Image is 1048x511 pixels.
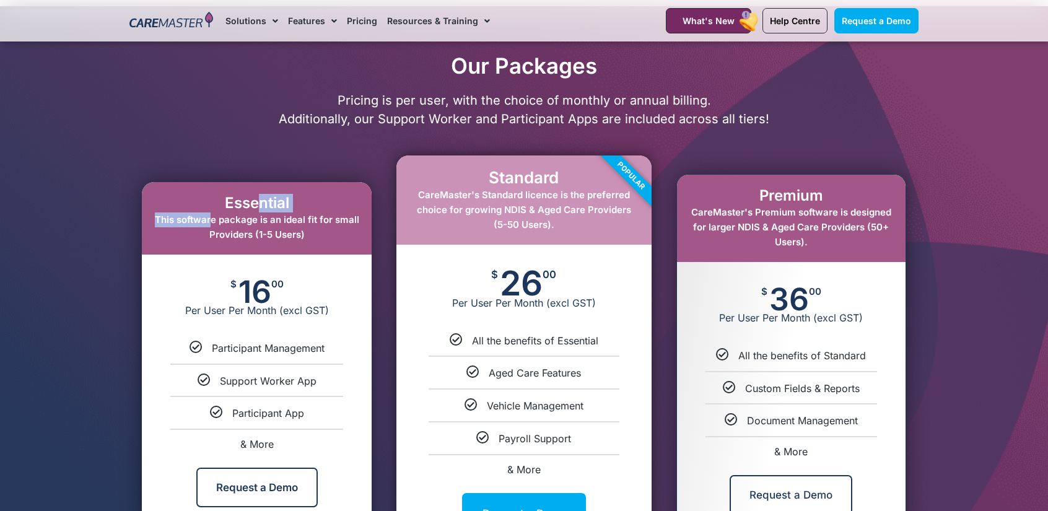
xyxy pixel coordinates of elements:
[770,15,820,26] span: Help Centre
[491,269,498,280] span: $
[220,375,317,387] span: Support Worker App
[417,189,631,230] span: CareMaster's Standard licence is the preferred choice for growing NDIS & Aged Care Providers (5-5...
[129,12,213,30] img: CareMaster Logo
[689,187,893,205] h2: Premium
[738,349,866,362] span: All the benefits of Standard
[230,279,237,289] span: $
[677,312,906,324] span: Per User Per Month (excl GST)
[809,287,821,296] span: 00
[489,367,581,379] span: Aged Care Features
[196,468,318,507] a: Request a Demo
[762,8,827,33] a: Help Centre
[142,304,372,317] span: Per User Per Month (excl GST)
[747,414,858,427] span: Document Management
[240,438,274,450] span: & More
[769,287,809,312] span: 36
[500,269,543,297] span: 26
[683,15,735,26] span: What's New
[123,53,925,79] h2: Our Packages
[123,91,925,128] p: Pricing is per user, with the choice of monthly or annual billing. Additionally, our Support Work...
[745,382,860,395] span: Custom Fields & Reports
[842,15,911,26] span: Request a Demo
[487,400,583,412] span: Vehicle Management
[666,8,751,33] a: What's New
[232,407,304,419] span: Participant App
[761,287,767,296] span: $
[238,279,271,304] span: 16
[691,206,891,248] span: CareMaster's Premium software is designed for larger NDIS & Aged Care Providers (50+ Users).
[543,269,556,280] span: 00
[774,445,808,458] span: & More
[212,342,325,354] span: Participant Management
[396,297,651,309] span: Per User Per Month (excl GST)
[507,463,541,476] span: & More
[155,214,359,240] span: This software package is an ideal fit for small Providers (1-5 Users)
[154,194,359,212] h2: Essential
[499,432,571,445] span: Payroll Support
[271,279,284,289] span: 00
[472,334,598,347] span: All the benefits of Essential
[560,105,701,247] div: Popular
[409,168,639,187] h2: Standard
[834,8,919,33] a: Request a Demo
